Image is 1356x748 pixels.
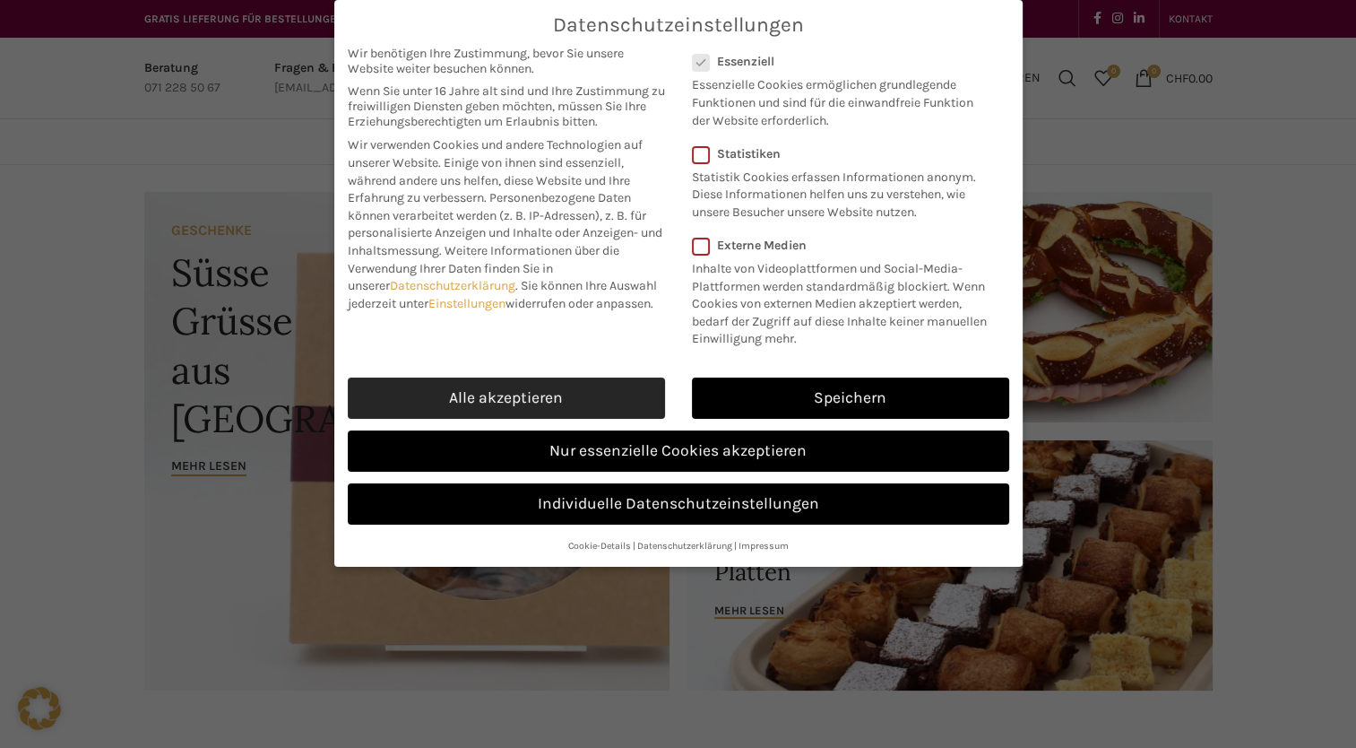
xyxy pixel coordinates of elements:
[568,540,631,552] a: Cookie-Details
[553,13,804,37] span: Datenschutzeinstellungen
[692,146,986,161] label: Statistiken
[692,238,998,253] label: Externe Medien
[637,540,732,552] a: Datenschutzerklärung
[348,83,665,129] span: Wenn Sie unter 16 Jahre alt sind und Ihre Zustimmung zu freiwilligen Diensten geben möchten, müss...
[390,278,515,293] a: Datenschutzerklärung
[692,378,1009,419] a: Speichern
[348,378,665,419] a: Alle akzeptieren
[348,137,643,205] span: Wir verwenden Cookies und andere Technologien auf unserer Website. Einige von ihnen sind essenzie...
[348,431,1009,472] a: Nur essenzielle Cookies akzeptieren
[738,540,789,552] a: Impressum
[348,483,1009,525] a: Individuelle Datenschutzeinstellungen
[348,243,619,293] span: Weitere Informationen über die Verwendung Ihrer Daten finden Sie in unserer .
[428,296,505,311] a: Einstellungen
[692,253,998,348] p: Inhalte von Videoplattformen und Social-Media-Plattformen werden standardmäßig blockiert. Wenn Co...
[348,46,665,76] span: Wir benötigen Ihre Zustimmung, bevor Sie unsere Website weiter besuchen können.
[692,69,986,129] p: Essenzielle Cookies ermöglichen grundlegende Funktionen und sind für die einwandfreie Funktion de...
[348,190,662,258] span: Personenbezogene Daten können verarbeitet werden (z. B. IP-Adressen), z. B. für personalisierte A...
[692,161,986,222] p: Statistik Cookies erfassen Informationen anonym. Diese Informationen helfen uns zu verstehen, wie...
[692,54,986,69] label: Essenziell
[348,278,657,311] span: Sie können Ihre Auswahl jederzeit unter widerrufen oder anpassen.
